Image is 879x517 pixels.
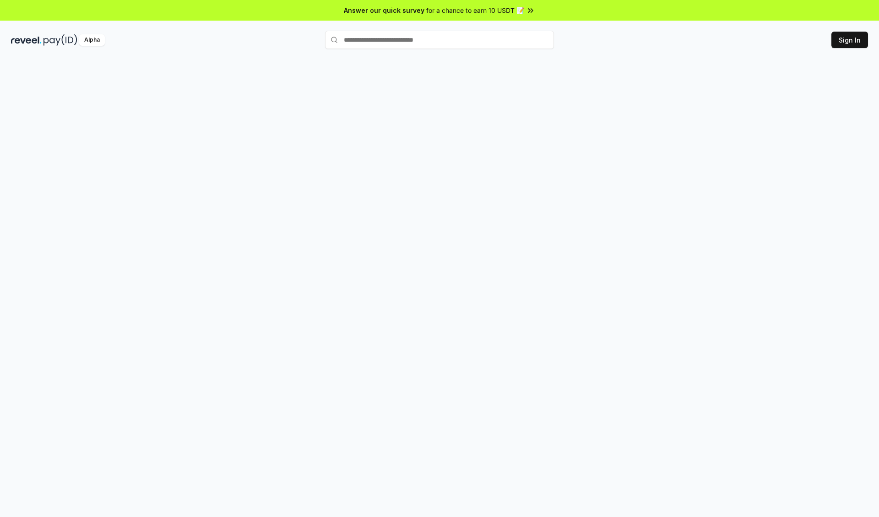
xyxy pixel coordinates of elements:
button: Sign In [831,32,868,48]
span: for a chance to earn 10 USDT 📝 [426,5,524,15]
span: Answer our quick survey [344,5,424,15]
div: Alpha [79,34,105,46]
img: reveel_dark [11,34,42,46]
img: pay_id [43,34,77,46]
